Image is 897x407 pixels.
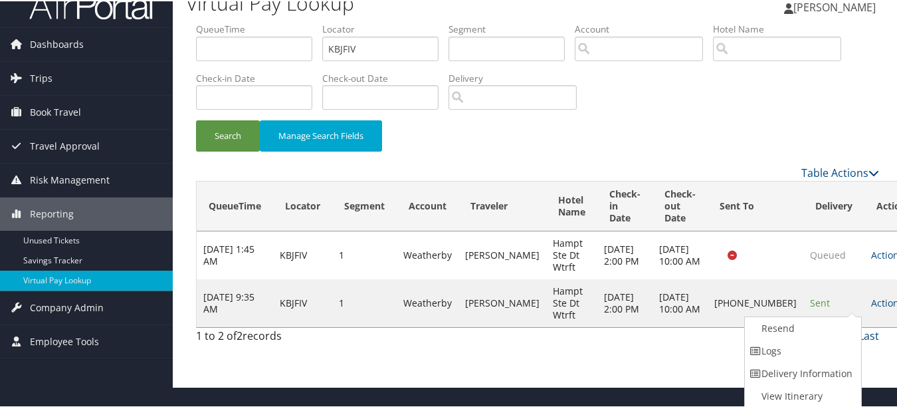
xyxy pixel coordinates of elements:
th: Check-in Date: activate to sort column ascending [597,180,652,230]
td: [PERSON_NAME] [458,230,546,278]
div: 1 to 2 of records [196,327,352,349]
span: Employee Tools [30,324,99,357]
td: [DATE] 2:00 PM [597,230,652,278]
span: Reporting [30,196,74,229]
span: 2 [237,327,243,342]
label: Check-out Date [322,70,448,84]
button: Search [196,119,260,150]
th: Check-out Date: activate to sort column ascending [652,180,708,230]
td: 1 [332,278,397,326]
td: KBJFIV [273,278,332,326]
a: Delivery Information [745,361,858,384]
td: [DATE] 10:00 AM [652,278,708,326]
span: Book Travel [30,94,81,128]
td: [DATE] 10:00 AM [652,230,708,278]
span: Risk Management [30,162,110,196]
label: QueueTime [196,21,322,35]
span: Queued [810,247,846,260]
td: [DATE] 1:45 AM [197,230,273,278]
th: Account: activate to sort column descending [397,180,458,230]
td: Hampt Ste Dt Wtrft [546,230,597,278]
label: Delivery [448,70,587,84]
label: Account [575,21,713,35]
span: Dashboards [30,27,84,60]
td: [DATE] 2:00 PM [597,278,652,326]
th: Traveler: activate to sort column ascending [458,180,546,230]
th: Delivery: activate to sort column ascending [803,180,864,230]
a: Resend [745,316,858,339]
td: [PHONE_NUMBER] [708,278,803,326]
td: [DATE] 9:35 AM [197,278,273,326]
td: KBJFIV [273,230,332,278]
label: Hotel Name [713,21,851,35]
a: Last [858,327,879,342]
th: Locator: activate to sort column ascending [273,180,332,230]
a: Table Actions [801,164,879,179]
label: Segment [448,21,575,35]
button: Manage Search Fields [260,119,382,150]
span: Company Admin [30,290,104,323]
th: QueueTime: activate to sort column ascending [197,180,273,230]
a: View Itinerary [745,384,858,406]
td: 1 [332,230,397,278]
th: Segment: activate to sort column ascending [332,180,397,230]
span: Trips [30,61,52,94]
td: Hampt Ste Dt Wtrft [546,278,597,326]
label: Check-in Date [196,70,322,84]
td: Weatherby [397,278,458,326]
th: Sent To: activate to sort column ascending [708,180,803,230]
td: [PERSON_NAME] [458,278,546,326]
th: Hotel Name: activate to sort column ascending [546,180,597,230]
label: Locator [322,21,448,35]
span: Travel Approval [30,128,100,162]
span: Sent [810,295,830,308]
a: Logs [745,339,858,361]
td: Weatherby [397,230,458,278]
